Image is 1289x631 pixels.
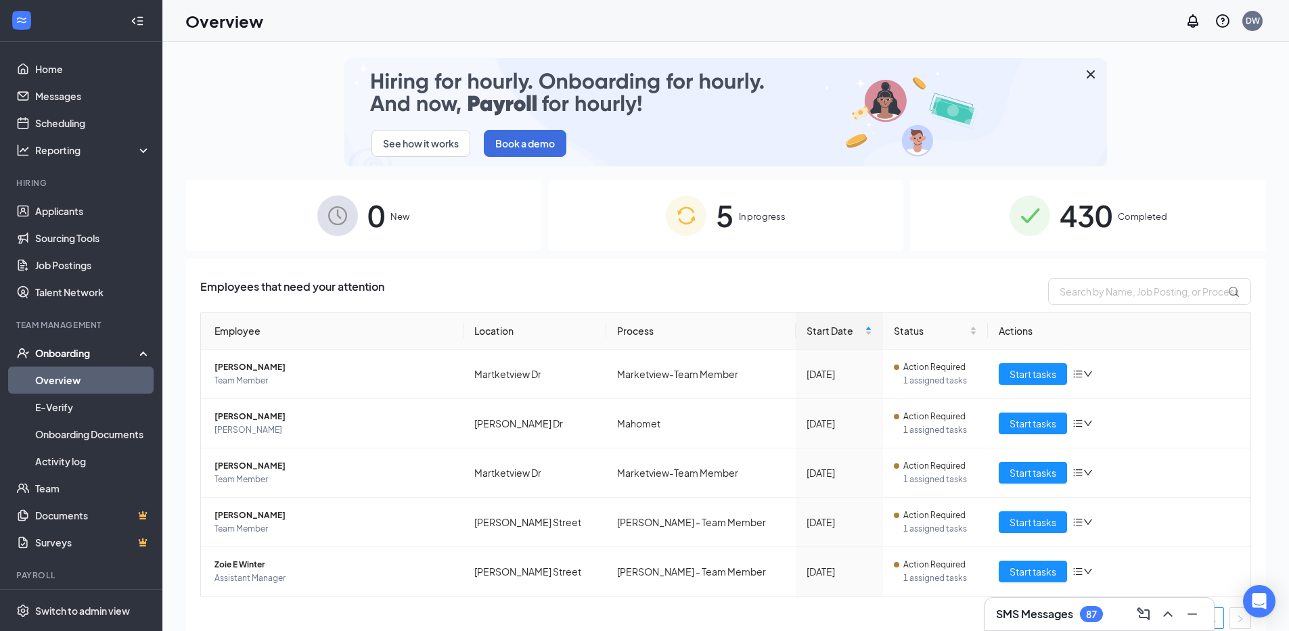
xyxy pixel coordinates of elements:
td: [PERSON_NAME] Street [463,498,606,547]
td: Martketview Dr [463,448,606,498]
span: Assistant Manager [214,571,453,585]
a: Job Postings [35,252,151,279]
th: Actions [988,312,1250,350]
th: Location [463,312,606,350]
span: In progress [739,210,786,223]
th: Employee [201,312,463,350]
span: 5 [716,192,733,239]
span: [PERSON_NAME] [214,423,453,437]
h1: Overview [185,9,263,32]
h3: SMS Messages [996,607,1073,622]
span: 1 assigned tasks [903,423,978,437]
a: DocumentsCrown [35,502,151,529]
button: Start tasks [999,363,1067,385]
span: Status [894,323,968,338]
button: ComposeMessage [1133,603,1154,625]
span: right [1236,615,1244,623]
span: Start tasks [1010,367,1056,381]
span: Team Member [214,473,453,486]
div: Reporting [35,143,152,157]
span: bars [1072,566,1083,577]
td: Marketview-Team Member [606,448,796,498]
div: [DATE] [807,367,872,381]
span: [PERSON_NAME] [214,459,453,473]
span: Start Date [807,323,862,338]
svg: WorkstreamLogo [15,14,28,27]
div: DW [1246,15,1260,26]
span: 0 [367,192,385,239]
span: [PERSON_NAME] [214,509,453,522]
span: down [1083,567,1093,576]
a: Overview [35,367,151,394]
div: Payroll [16,569,148,581]
span: [PERSON_NAME] [214,360,453,374]
span: Start tasks [1010,416,1056,431]
span: down [1083,419,1093,428]
span: Team Member [214,374,453,388]
span: down [1083,369,1093,379]
svg: Settings [16,604,30,617]
span: Action Required [903,459,966,473]
div: Switch to admin view [35,604,130,617]
a: Messages [35,83,151,110]
input: Search by Name, Job Posting, or Process [1048,278,1251,305]
button: Book a demo [484,130,566,157]
svg: Cross [1083,66,1099,83]
button: ChevronUp [1157,603,1179,625]
th: Status [883,312,989,350]
svg: ComposeMessage [1135,606,1152,622]
td: [PERSON_NAME] Dr [463,399,606,448]
img: payroll-small.gif [344,58,1107,166]
button: Start tasks [999,462,1067,484]
svg: Analysis [16,143,30,157]
span: down [1083,468,1093,477]
a: Team [35,475,151,502]
td: [PERSON_NAME] - Team Member [606,498,796,547]
span: 1 assigned tasks [903,473,978,486]
svg: UserCheck [16,346,30,360]
a: Activity log [35,448,151,475]
span: 1 assigned tasks [903,374,978,388]
span: 1 assigned tasks [903,522,978,536]
span: bars [1072,467,1083,478]
span: New [390,210,409,223]
td: [PERSON_NAME] - Team Member [606,547,796,596]
div: Team Management [16,319,148,331]
a: Scheduling [35,110,151,137]
div: Onboarding [35,346,139,360]
span: Start tasks [1010,465,1056,480]
th: Process [606,312,796,350]
span: down [1083,517,1093,527]
span: Zoie E Winter [214,558,453,571]
a: SurveysCrown [35,529,151,556]
div: 87 [1086,609,1097,620]
span: Action Required [903,360,966,374]
a: Talent Network [35,279,151,306]
a: Onboarding Documents [35,421,151,448]
span: Action Required [903,558,966,571]
span: Start tasks [1010,515,1056,530]
span: Completed [1118,210,1167,223]
button: Minimize [1181,603,1203,625]
div: [DATE] [807,465,872,480]
span: bars [1072,517,1083,528]
a: Home [35,55,151,83]
li: Next Page [1229,607,1251,629]
svg: Notifications [1185,13,1201,29]
button: right [1229,607,1251,629]
span: Action Required [903,410,966,423]
button: Start tasks [999,561,1067,582]
div: [DATE] [807,416,872,431]
span: [PERSON_NAME] [214,410,453,423]
td: Martketview Dr [463,350,606,399]
span: 430 [1060,192,1112,239]
button: See how it works [371,130,470,157]
svg: QuestionInfo [1215,13,1231,29]
div: [DATE] [807,515,872,530]
svg: Minimize [1184,606,1200,622]
svg: ChevronUp [1160,606,1176,622]
span: Employees that need your attention [200,278,384,305]
a: E-Verify [35,394,151,421]
button: Start tasks [999,413,1067,434]
div: Open Intercom Messenger [1243,585,1275,617]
